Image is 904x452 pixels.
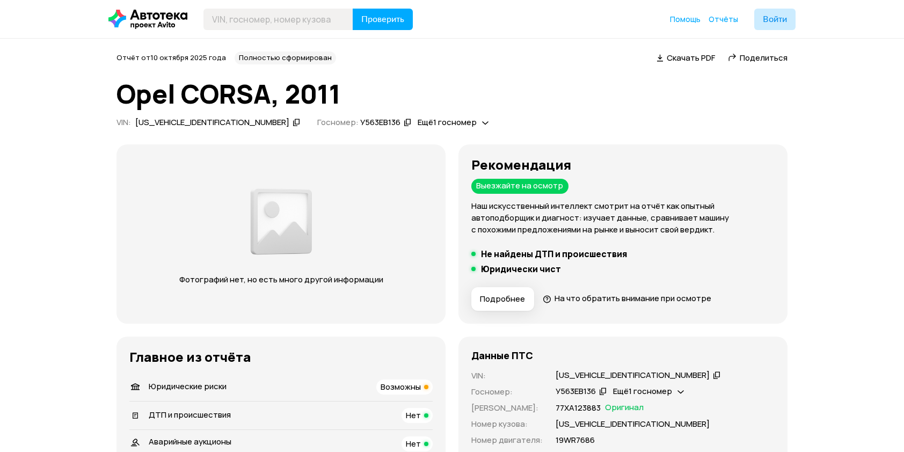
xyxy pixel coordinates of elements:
[667,52,715,63] span: Скачать PDF
[353,9,413,30] button: Проверить
[728,52,788,63] a: Поделиться
[235,52,336,64] div: Полностью сформирован
[481,264,561,274] h5: Юридически чист
[556,370,710,381] div: [US_VEHICLE_IDENTIFICATION_NUMBER]
[480,294,525,304] span: Подробнее
[471,418,543,430] p: Номер кузова :
[670,14,701,25] a: Помощь
[740,52,788,63] span: Поделиться
[203,9,353,30] input: VIN, госномер, номер кузова
[543,293,711,304] a: На что обратить внимание при осмотре
[556,434,595,446] p: 19WR7686
[763,15,787,24] span: Войти
[361,15,404,24] span: Проверить
[471,349,533,361] h4: Данные ПТС
[471,157,775,172] h3: Рекомендация
[247,183,315,261] img: 2a3f492e8892fc00.png
[406,438,421,449] span: Нет
[471,402,543,414] p: [PERSON_NAME] :
[556,402,601,414] p: 77ХА123883
[709,14,738,25] a: Отчёты
[149,409,231,420] span: ДТП и происшествия
[555,293,711,304] span: На что обратить внимание при осмотре
[481,249,627,259] h5: Не найдены ДТП и происшествия
[317,116,359,128] span: Госномер:
[605,402,644,414] span: Оригинал
[709,14,738,24] span: Отчёты
[754,9,796,30] button: Войти
[471,200,775,236] p: Наш искусственный интеллект смотрит на отчёт как опытный автоподборщик и диагност: изучает данные...
[471,434,543,446] p: Номер двигателя :
[135,117,289,128] div: [US_VEHICLE_IDENTIFICATION_NUMBER]
[360,117,400,128] div: У563ЕВ136
[406,410,421,421] span: Нет
[657,52,715,63] a: Скачать PDF
[116,53,226,62] span: Отчёт от 10 октября 2025 года
[471,179,568,194] div: Выезжайте на осмотр
[471,287,534,311] button: Подробнее
[381,381,421,392] span: Возможны
[116,116,131,128] span: VIN :
[418,116,477,128] span: Ещё 1 госномер
[471,370,543,382] p: VIN :
[129,349,433,364] h3: Главное из отчёта
[613,385,672,397] span: Ещё 1 госномер
[556,418,710,430] p: [US_VEHICLE_IDENTIFICATION_NUMBER]
[169,274,393,286] p: Фотографий нет, но есть много другой информации
[116,79,788,108] h1: Opel CORSA, 2011
[471,386,543,398] p: Госномер :
[149,436,231,447] span: Аварийные аукционы
[149,381,227,392] span: Юридические риски
[556,386,596,397] div: У563ЕВ136
[670,14,701,24] span: Помощь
